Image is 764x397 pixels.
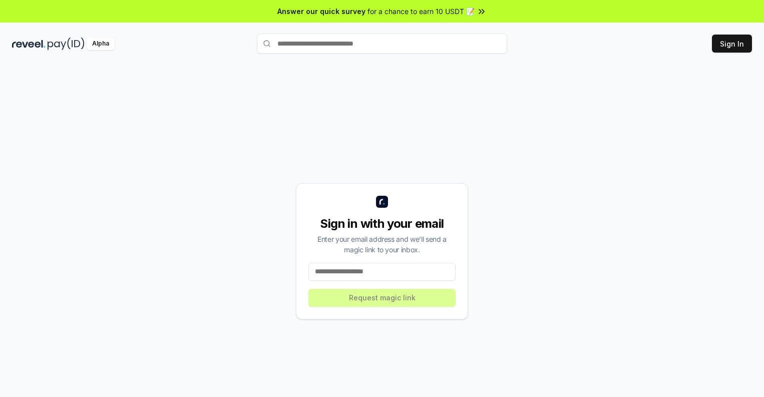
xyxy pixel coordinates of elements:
[87,38,115,50] div: Alpha
[308,216,456,232] div: Sign in with your email
[712,35,752,53] button: Sign In
[367,6,475,17] span: for a chance to earn 10 USDT 📝
[277,6,365,17] span: Answer our quick survey
[48,38,85,50] img: pay_id
[12,38,46,50] img: reveel_dark
[308,234,456,255] div: Enter your email address and we’ll send a magic link to your inbox.
[376,196,388,208] img: logo_small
